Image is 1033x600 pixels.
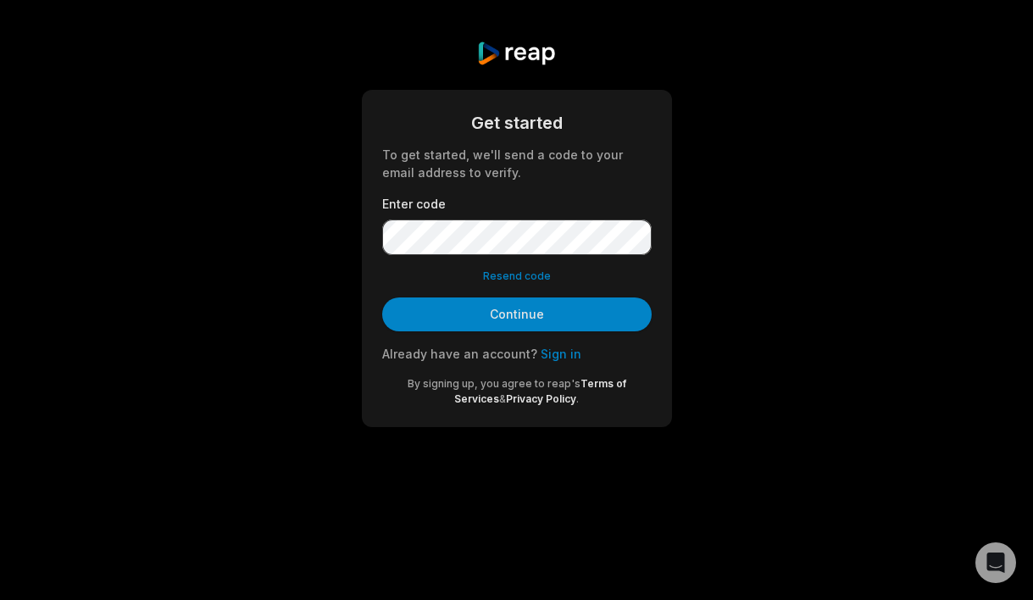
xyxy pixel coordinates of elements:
[382,195,652,213] label: Enter code
[382,110,652,136] div: Get started
[408,377,580,390] span: By signing up, you agree to reap's
[382,347,537,361] span: Already have an account?
[506,392,576,405] a: Privacy Policy
[454,377,626,405] a: Terms of Services
[382,146,652,181] div: To get started, we'll send a code to your email address to verify.
[499,392,506,405] span: &
[382,297,652,331] button: Continue
[476,41,557,66] img: reap
[541,347,581,361] a: Sign in
[975,542,1016,583] div: Open Intercom Messenger
[483,269,551,284] button: Resend code
[576,392,579,405] span: .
